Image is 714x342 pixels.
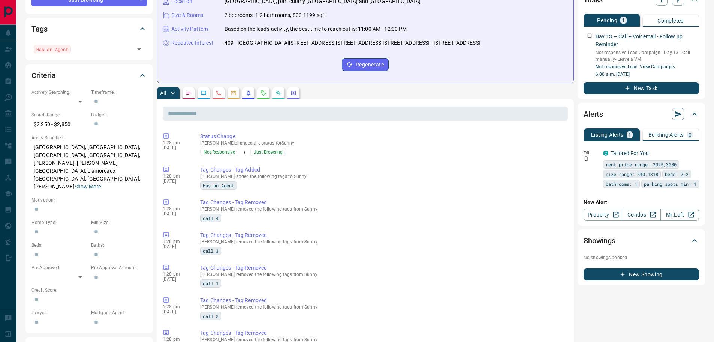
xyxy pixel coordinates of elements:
[200,206,565,212] p: [PERSON_NAME] removed the following tags from Sunny
[200,239,565,244] p: [PERSON_NAME] removed the following tags from Sunny
[225,39,480,47] p: 409 - [GEOGRAPHIC_DATA][STREET_ADDRESS][STREET_ADDRESS][STREET_ADDRESS] - [STREET_ADDRESS]
[628,132,631,137] p: 1
[606,161,677,168] span: rent price range: 2025,3080
[603,151,608,156] div: condos.ca
[584,108,603,120] h2: Alerts
[584,209,622,221] a: Property
[200,329,565,337] p: Tag Changes - Tag Removed
[200,297,565,304] p: Tag Changes - Tag Removed
[134,44,144,54] button: Open
[171,39,213,47] p: Repeated Interest
[31,111,87,118] p: Search Range:
[606,170,658,178] span: size range: 540,1318
[200,231,565,239] p: Tag Changes - Tag Removed
[254,148,283,156] span: Just Browsing
[203,182,234,189] span: Has an Agent
[31,287,147,294] p: Credit Score:
[245,90,251,96] svg: Listing Alerts
[660,209,699,221] a: Mr.Loft
[225,11,326,19] p: 2 bedrooms, 1-2 bathrooms, 800-1199 sqft
[260,90,266,96] svg: Requests
[665,170,689,178] span: beds: 2-2
[644,180,696,188] span: parking spots min: 1
[200,174,565,179] p: [PERSON_NAME] added the following tags to Sunny
[31,23,47,35] h2: Tags
[186,90,192,96] svg: Notes
[200,133,565,140] p: Status Change
[163,244,189,249] p: [DATE]
[171,25,208,33] p: Activity Pattern
[91,242,147,249] p: Baths:
[31,242,87,249] p: Beds:
[91,111,147,118] p: Budget:
[91,264,147,271] p: Pre-Approval Amount:
[75,183,101,191] button: Show More
[216,90,222,96] svg: Calls
[591,132,624,137] p: Listing Alerts
[648,132,684,137] p: Building Alerts
[91,89,147,96] p: Timeframe:
[31,264,87,271] p: Pre-Approved:
[163,271,189,277] p: 1:28 pm
[584,105,699,123] div: Alerts
[584,156,589,161] svg: Push Notification Only
[203,312,219,320] span: call 2
[163,206,189,211] p: 1:28 pm
[622,18,625,23] p: 1
[200,140,565,146] p: [PERSON_NAME] changed the status for Sunny
[163,145,189,151] p: [DATE]
[584,149,599,156] p: Off
[31,134,147,141] p: Areas Searched:
[597,18,617,23] p: Pending
[31,141,147,193] p: [GEOGRAPHIC_DATA], [GEOGRAPHIC_DATA], [GEOGRAPHIC_DATA], [GEOGRAPHIC_DATA], [PERSON_NAME], [PERSO...
[31,89,87,96] p: Actively Searching:
[200,272,565,277] p: [PERSON_NAME] removed the following tags from Sunny
[657,18,684,23] p: Completed
[200,199,565,206] p: Tag Changes - Tag Removed
[596,49,699,63] p: Not responsive Lead Campaign - Day 13 - Call manually- Leave a VM
[200,166,565,174] p: Tag Changes - Tag Added
[91,309,147,316] p: Mortgage Agent:
[225,25,407,33] p: Based on the lead's activity, the best time to reach out is: 11:00 AM - 12:00 PM
[622,209,660,221] a: Condos
[171,11,204,19] p: Size & Rooms
[201,90,207,96] svg: Lead Browsing Activity
[163,173,189,179] p: 1:28 pm
[31,197,147,203] p: Motivation:
[31,69,56,81] h2: Criteria
[160,90,166,96] p: All
[342,58,389,71] button: Regenerate
[163,337,189,342] p: 1:28 pm
[200,264,565,272] p: Tag Changes - Tag Removed
[611,150,649,156] a: Tailored For You
[584,268,699,280] button: New Showing
[31,66,147,84] div: Criteria
[163,179,189,184] p: [DATE]
[596,64,675,69] a: Not responsive Lead- View Campaigns
[203,247,219,255] span: call 3
[31,309,87,316] p: Lawyer:
[204,148,235,156] span: Not Responsive
[584,199,699,206] p: New Alert:
[596,71,699,78] p: 6:00 a.m. [DATE]
[163,140,189,145] p: 1:28 pm
[163,277,189,282] p: [DATE]
[163,309,189,315] p: [DATE]
[163,211,189,217] p: [DATE]
[275,90,281,96] svg: Opportunities
[203,280,219,287] span: call 1
[584,82,699,94] button: New Task
[584,235,615,247] h2: Showings
[31,219,87,226] p: Home Type:
[163,304,189,309] p: 1:28 pm
[31,20,147,38] div: Tags
[290,90,296,96] svg: Agent Actions
[584,254,699,261] p: No showings booked
[231,90,237,96] svg: Emails
[36,45,68,53] span: Has an Agent
[584,232,699,250] div: Showings
[596,33,699,48] p: Day 13 — Call + Voicemail - Follow up Reminder
[200,304,565,310] p: [PERSON_NAME] removed the following tags from Sunny
[203,214,219,222] span: call 4
[689,132,692,137] p: 0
